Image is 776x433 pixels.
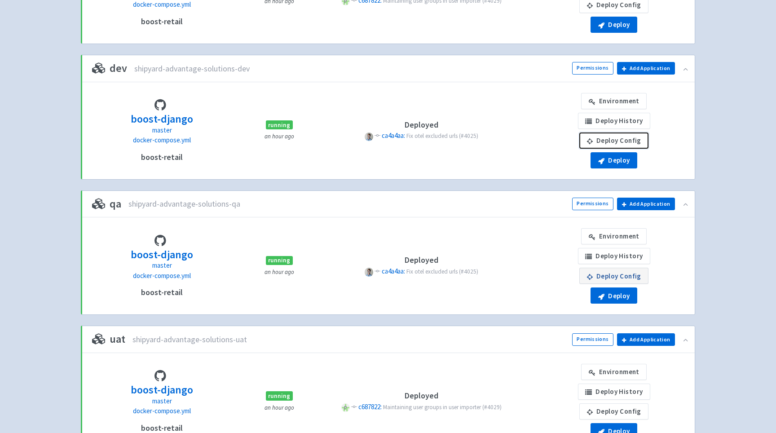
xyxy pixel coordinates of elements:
p: master [131,261,193,271]
span: c687822: [358,402,382,411]
h3: boost-django [131,113,193,125]
h4: Deployed [326,120,516,129]
span: running [266,120,293,129]
span: Fix otel excluded urls (#4025) [406,268,478,275]
h3: boost-django [131,384,193,396]
a: Deploy History [578,248,650,264]
span: docker-compose.yml [133,136,191,144]
span: running [266,256,293,265]
button: Deploy [591,287,637,304]
h3: dev [92,62,127,74]
p: master [131,125,193,136]
span: shipyard-advantage-solutions-qa [128,199,240,209]
a: docker-compose.yml [133,271,191,281]
span: Maintaining user groups in user importer (#4029) [383,403,502,411]
button: Add Application [617,62,675,75]
small: an hour ago [265,133,294,140]
span: docker-compose.yml [133,406,191,415]
h4: boost-retail [141,288,183,297]
small: an hour ago [265,268,294,276]
a: Environment [581,228,647,244]
h4: Deployed [326,391,516,400]
a: Permissions [572,62,613,75]
h4: Deployed [326,256,516,265]
a: boost-django master [131,111,193,135]
span: ca4a4aa: [382,267,405,275]
button: Add Application [617,198,675,210]
a: Permissions [572,333,613,346]
a: Deploy History [578,113,650,129]
a: Deploy Config [579,403,648,420]
a: docker-compose.yml [133,406,191,416]
a: Environment [581,93,647,109]
button: Add Application [617,333,675,346]
a: boost-django master [131,247,193,271]
button: Deploy [591,17,637,33]
span: docker-compose.yml [133,271,191,280]
a: Deploy Config [579,133,648,149]
span: shipyard-advantage-solutions-uat [132,335,247,345]
a: docker-compose.yml [133,135,191,146]
a: ca4a4aa: [382,267,406,275]
h3: uat [92,333,125,345]
h3: qa [92,198,121,210]
a: ca4a4aa: [382,131,406,140]
h4: boost-retail [141,153,183,162]
span: ca4a4aa: [382,131,405,140]
small: an hour ago [265,404,294,411]
a: c687822: [358,402,383,411]
span: shipyard-advantage-solutions-dev [134,64,250,74]
h4: boost-retail [141,17,183,26]
a: Deploy Config [579,268,648,284]
a: Permissions [572,198,613,210]
button: Deploy [591,152,637,168]
a: Deploy History [578,384,650,400]
p: master [131,396,193,406]
span: P [365,268,373,276]
h3: boost-django [131,249,193,261]
a: Environment [581,364,647,380]
span: Fix otel excluded urls (#4025) [406,132,478,140]
h4: boost-retail [141,424,183,433]
span: P [341,403,350,412]
a: boost-django master [131,382,193,406]
span: P [365,133,373,141]
span: running [266,391,293,400]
